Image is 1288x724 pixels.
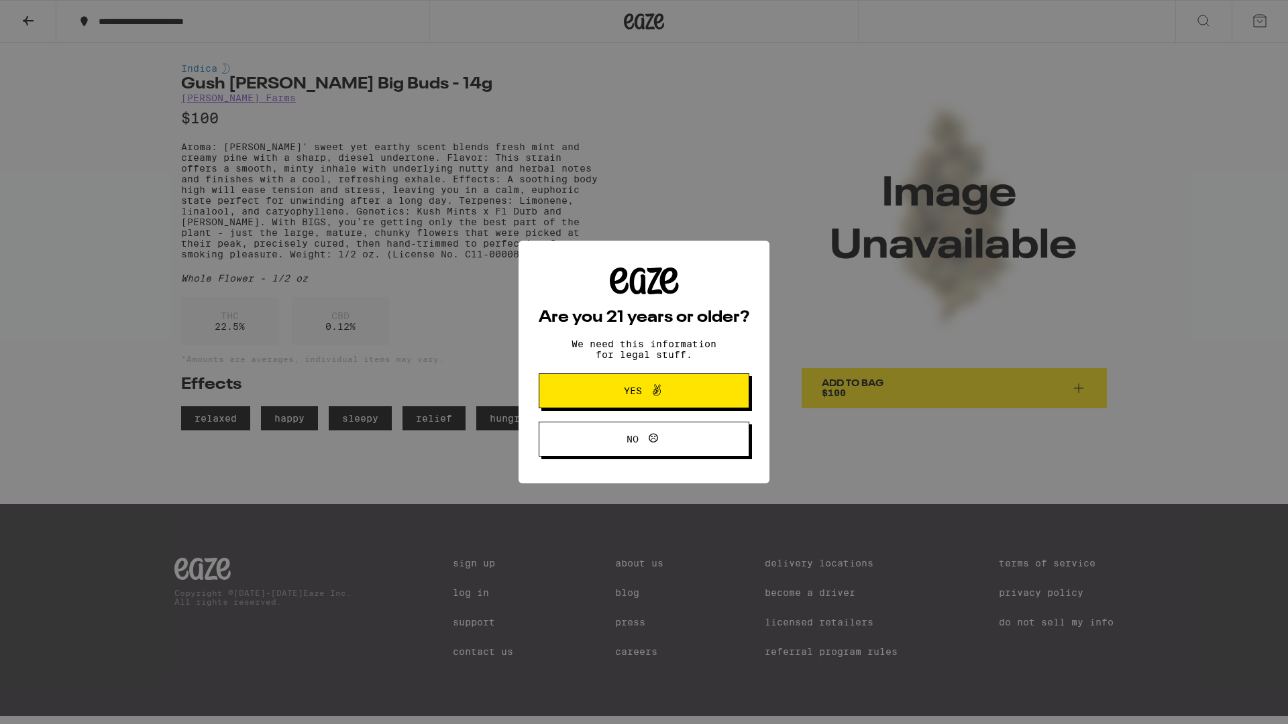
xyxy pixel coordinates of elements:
button: No [539,422,749,457]
button: Yes [539,373,749,408]
iframe: Opens a widget where you can find more information [1204,684,1275,717]
span: Yes [624,386,642,396]
p: We need this information for legal stuff. [560,339,728,360]
h2: Are you 21 years or older? [539,310,749,326]
span: No [627,434,639,444]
